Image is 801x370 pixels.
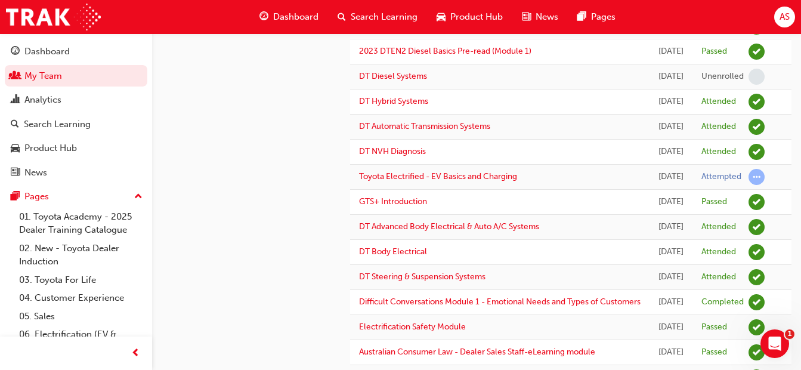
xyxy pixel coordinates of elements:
a: search-iconSearch Learning [328,5,427,29]
div: Sat Jan 27 2024 10:44:59 GMT+1100 (Australian Eastern Daylight Time) [658,320,684,334]
span: 1 [785,329,794,339]
span: learningRecordVerb_ATTEMPT-icon [749,169,765,185]
div: Attended [701,221,736,233]
div: Tue May 28 2024 08:30:00 GMT+1000 (Australian Eastern Standard Time) [658,95,684,109]
span: news-icon [522,10,531,24]
div: Thu Jan 25 2024 19:37:14 GMT+1100 (Australian Eastern Daylight Time) [658,346,684,359]
a: DT Body Electrical [359,246,427,257]
div: Product Hub [24,141,77,155]
span: Product Hub [450,10,503,24]
a: 02. New - Toyota Dealer Induction [14,239,147,271]
div: Tue Apr 16 2024 16:00:00 GMT+1000 (Australian Eastern Standard Time) [658,145,684,159]
span: learningRecordVerb_COMPLETE-icon [749,294,765,310]
a: car-iconProduct Hub [427,5,512,29]
span: car-icon [437,10,446,24]
span: guage-icon [11,47,20,57]
div: Pages [24,190,49,203]
span: Dashboard [273,10,318,24]
a: news-iconNews [512,5,568,29]
div: Tue Apr 09 2024 17:01:22 GMT+1000 (Australian Eastern Standard Time) [658,170,684,184]
a: Search Learning [5,113,147,135]
div: News [24,166,47,180]
span: learningRecordVerb_PASS-icon [749,344,765,360]
span: learningRecordVerb_ATTEND-icon [749,94,765,110]
a: DT Automatic Transmission Systems [359,121,490,131]
a: My Team [5,65,147,87]
div: Search Learning [24,118,91,131]
span: pages-icon [11,192,20,202]
div: Attended [701,146,736,158]
div: Thu Apr 18 2024 16:00:00 GMT+1000 (Australian Eastern Standard Time) [658,120,684,134]
span: up-icon [134,189,143,205]
a: Electrification Safety Module [359,322,466,332]
img: Trak [6,4,101,30]
span: prev-icon [131,346,140,361]
span: learningRecordVerb_ATTEND-icon [749,244,765,260]
a: Australian Consumer Law - Dealer Sales Staff-eLearning module [359,347,595,357]
span: search-icon [338,10,346,24]
div: Completed [701,297,744,308]
span: learningRecordVerb_PASS-icon [749,44,765,60]
div: Unenrolled [701,71,744,82]
div: Tue May 28 2024 09:23:19 GMT+1000 (Australian Eastern Standard Time) [658,70,684,84]
div: Tue Jan 30 2024 21:12:22 GMT+1100 (Australian Eastern Daylight Time) [658,295,684,309]
div: Passed [701,347,727,358]
span: news-icon [11,168,20,178]
div: Attempted [701,171,741,183]
a: DT Steering & Suspension Systems [359,272,485,282]
a: Toyota Electrified - EV Basics and Charging [359,171,517,181]
a: 05. Sales [14,307,147,326]
span: pages-icon [577,10,586,24]
div: Sat Jun 01 2024 19:11:27 GMT+1000 (Australian Eastern Standard Time) [658,45,684,58]
span: learningRecordVerb_NONE-icon [749,69,765,85]
a: guage-iconDashboard [250,5,328,29]
button: DashboardMy TeamAnalyticsSearch LearningProduct HubNews [5,38,147,186]
a: DT Advanced Body Electrical & Auto A/C Systems [359,221,539,232]
button: Pages [5,186,147,208]
a: pages-iconPages [568,5,625,29]
div: Attended [701,246,736,258]
a: News [5,162,147,184]
span: News [536,10,558,24]
a: Product Hub [5,137,147,159]
div: Attended [701,272,736,283]
a: Difficult Conversations Module 1 - Emotional Needs and Types of Customers [359,297,641,307]
a: 03. Toyota For Life [14,271,147,289]
div: Attended [701,121,736,132]
div: Fri Mar 08 2024 16:00:00 GMT+1100 (Australian Eastern Daylight Time) [658,220,684,234]
span: learningRecordVerb_ATTEND-icon [749,219,765,235]
button: AS [774,7,795,27]
a: 04. Customer Experience [14,289,147,307]
div: Analytics [24,93,61,107]
div: Sat Mar 23 2024 19:32:28 GMT+1100 (Australian Eastern Daylight Time) [658,195,684,209]
a: DT NVH Diagnosis [359,146,426,156]
span: search-icon [11,119,19,130]
span: guage-icon [259,10,268,24]
a: DT Diesel Systems [359,71,427,81]
span: AS [780,10,790,24]
div: Attended [701,96,736,107]
span: learningRecordVerb_ATTEND-icon [749,119,765,135]
span: learningRecordVerb_ATTEND-icon [749,269,765,285]
div: Dashboard [24,45,70,58]
a: 2023 DTEN2 Diesel Basics Pre-read (Module 1) [359,46,531,56]
span: car-icon [11,143,20,154]
span: learningRecordVerb_ATTEND-icon [749,144,765,160]
div: Thu Feb 22 2024 16:00:00 GMT+1100 (Australian Eastern Daylight Time) [658,270,684,284]
iframe: Intercom live chat [760,329,789,358]
div: Passed [701,196,727,208]
span: people-icon [11,71,20,82]
div: Wed Mar 06 2024 16:00:00 GMT+1100 (Australian Eastern Daylight Time) [658,245,684,259]
a: Analytics [5,89,147,111]
span: learningRecordVerb_PASS-icon [749,319,765,335]
a: DT Hybrid Systems [359,96,428,106]
div: Passed [701,322,727,333]
div: Passed [701,46,727,57]
span: learningRecordVerb_PASS-icon [749,194,765,210]
a: 01. Toyota Academy - 2025 Dealer Training Catalogue [14,208,147,239]
span: chart-icon [11,95,20,106]
a: Dashboard [5,41,147,63]
a: GTS+ Introduction [359,196,427,206]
